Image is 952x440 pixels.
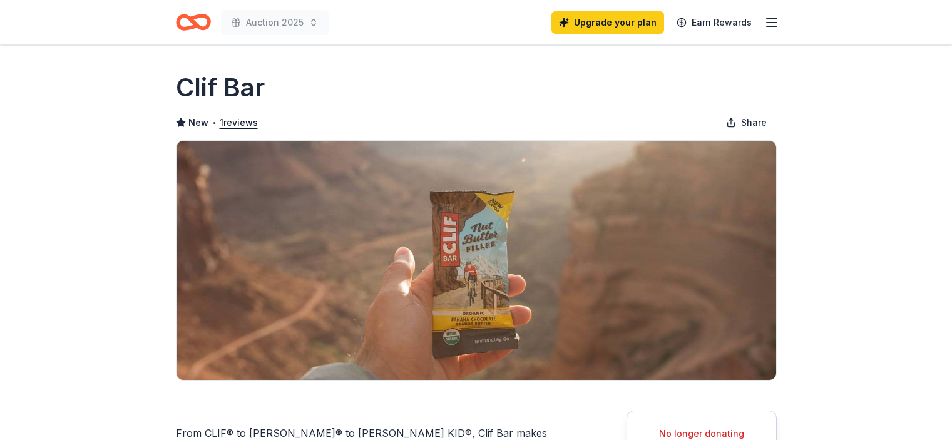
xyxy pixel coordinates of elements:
span: Share [741,115,767,130]
button: 1reviews [220,115,258,130]
span: • [212,118,216,128]
a: Home [176,8,211,37]
button: Share [716,110,777,135]
h1: Clif Bar [176,70,265,105]
img: Image for Clif Bar [177,141,776,380]
button: Auction 2025 [221,10,329,35]
span: Auction 2025 [246,15,304,30]
a: Upgrade your plan [551,11,664,34]
a: Earn Rewards [669,11,759,34]
span: New [188,115,208,130]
